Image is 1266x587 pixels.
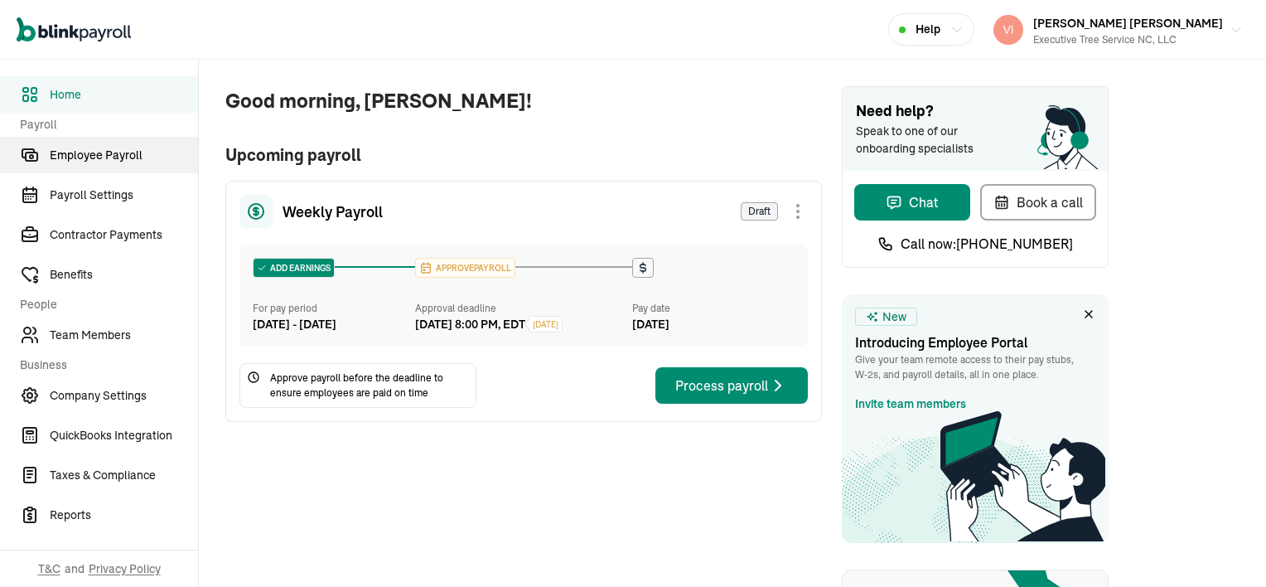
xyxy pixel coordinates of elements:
[253,316,415,333] div: [DATE] - [DATE]
[854,184,970,221] button: Chat
[38,560,60,577] span: T&C
[632,316,795,333] div: [DATE]
[50,147,198,164] span: Employee Payroll
[17,6,131,54] nav: Global
[415,316,525,333] div: [DATE] 8:00 PM, EDT
[50,327,198,344] span: Team Members
[533,318,558,331] span: [DATE]
[888,13,974,46] button: Help
[50,226,198,244] span: Contractor Payments
[856,123,997,158] span: Speak to one of our onboarding specialists
[1033,16,1223,31] span: [PERSON_NAME] [PERSON_NAME]
[50,427,198,444] span: QuickBooks Integration
[882,308,906,326] span: New
[20,116,188,133] span: Payroll
[283,201,383,223] span: Weekly Payroll
[987,9,1249,51] button: [PERSON_NAME] [PERSON_NAME]Executive Tree Service NC, LLC
[225,86,822,116] span: Good morning, [PERSON_NAME]!
[50,387,198,405] span: Company Settings
[50,266,198,284] span: Benefits
[901,234,1073,254] span: Call now: [PHONE_NUMBER]
[253,301,415,316] div: For pay period
[89,560,161,577] span: Privacy Policy
[20,357,188,374] span: Business
[20,296,188,313] span: People
[632,301,795,316] div: Pay date
[993,192,1083,212] div: Book a call
[856,100,1094,123] span: Need help?
[916,21,940,38] span: Help
[855,352,1095,382] p: Give your team remote access to their pay stubs, W‑2s, and payroll details, all in one place.
[50,187,198,204] span: Payroll Settings
[254,259,334,277] div: ADD EARNINGS
[225,143,822,167] span: Upcoming payroll
[886,192,939,212] div: Chat
[655,367,808,404] button: Process payroll
[50,507,198,524] span: Reports
[432,262,511,274] span: APPROVE PAYROLL
[741,202,778,221] span: Draft
[855,332,1095,352] h3: Introducing Employee Portal
[50,86,198,104] span: Home
[855,395,966,413] a: Invite team members
[980,184,1096,221] button: Book a call
[415,301,626,316] div: Approval deadline
[1033,32,1223,47] div: Executive Tree Service NC, LLC
[270,371,469,400] span: Approve payroll before the deadline to ensure employees are paid on time
[675,376,788,395] div: Process payroll
[50,467,198,484] span: Taxes & Compliance
[1183,507,1266,587] iframe: Chat Widget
